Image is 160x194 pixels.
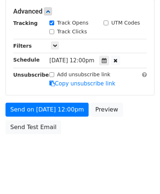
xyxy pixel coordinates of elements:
a: Preview [90,103,123,117]
span: [DATE] 12:00pm [49,57,94,64]
label: UTM Codes [111,19,140,27]
a: Send Test Email [5,120,61,134]
a: Send on [DATE] 12:00pm [5,103,89,117]
h5: Advanced [13,7,147,15]
iframe: Chat Widget [123,159,160,194]
label: Add unsubscribe link [57,71,111,78]
label: Track Clicks [57,28,87,36]
label: Track Opens [57,19,89,27]
strong: Filters [13,43,32,49]
a: Copy unsubscribe link [49,80,115,87]
strong: Tracking [13,20,38,26]
strong: Unsubscribe [13,72,49,78]
strong: Schedule [13,57,40,63]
